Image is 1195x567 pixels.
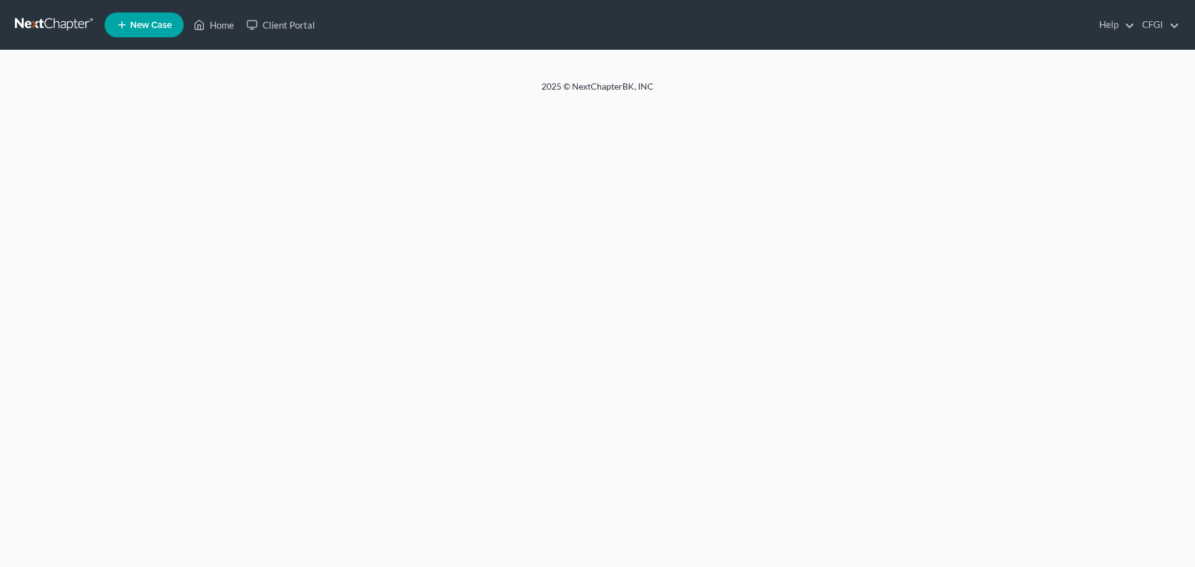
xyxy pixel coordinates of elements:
[187,14,240,36] a: Home
[105,12,184,37] new-legal-case-button: New Case
[240,14,321,36] a: Client Portal
[1093,14,1135,36] a: Help
[1136,14,1179,36] a: CFGI
[243,80,952,103] div: 2025 © NextChapterBK, INC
